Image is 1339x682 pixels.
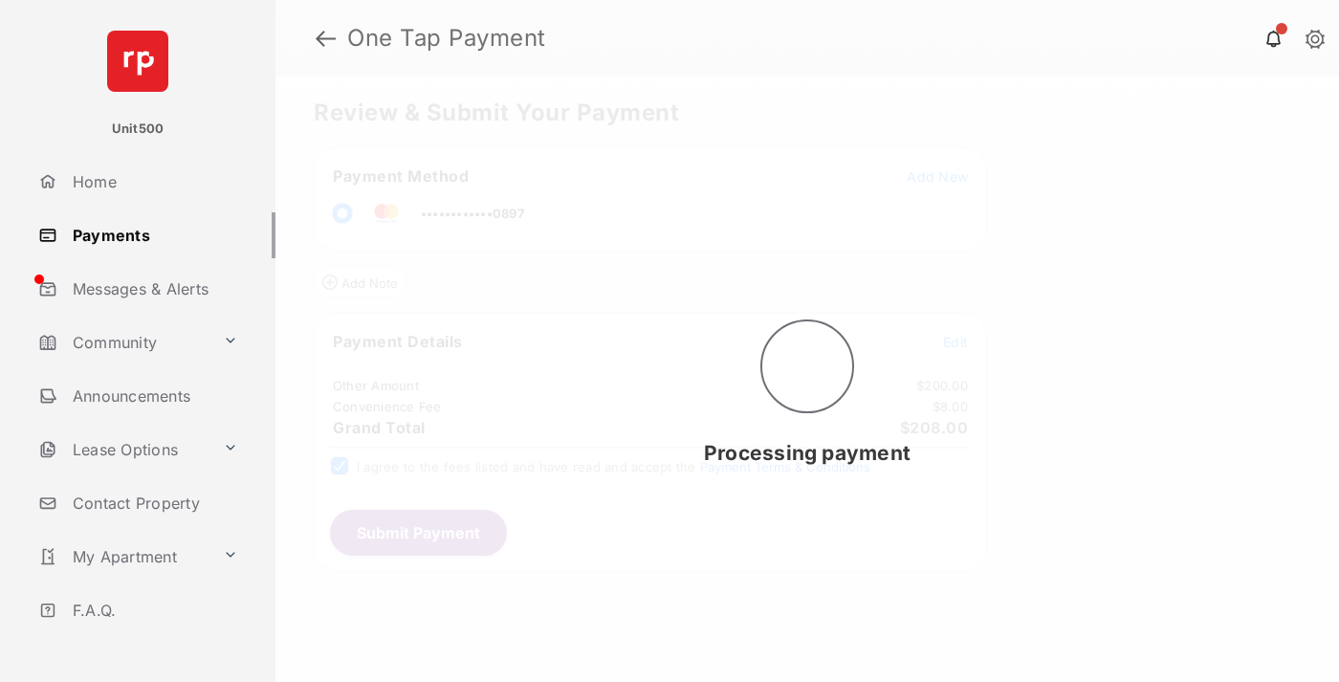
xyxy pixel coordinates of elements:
[112,120,165,139] p: Unit500
[31,534,215,580] a: My Apartment
[31,427,215,473] a: Lease Options
[31,319,215,365] a: Community
[31,159,275,205] a: Home
[31,480,275,526] a: Contact Property
[31,266,275,312] a: Messages & Alerts
[107,31,168,92] img: svg+xml;base64,PHN2ZyB4bWxucz0iaHR0cDovL3d3dy53My5vcmcvMjAwMC9zdmciIHdpZHRoPSI2NCIgaGVpZ2h0PSI2NC...
[31,587,275,633] a: F.A.Q.
[704,441,911,465] span: Processing payment
[31,373,275,419] a: Announcements
[347,27,546,50] strong: One Tap Payment
[31,212,275,258] a: Payments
